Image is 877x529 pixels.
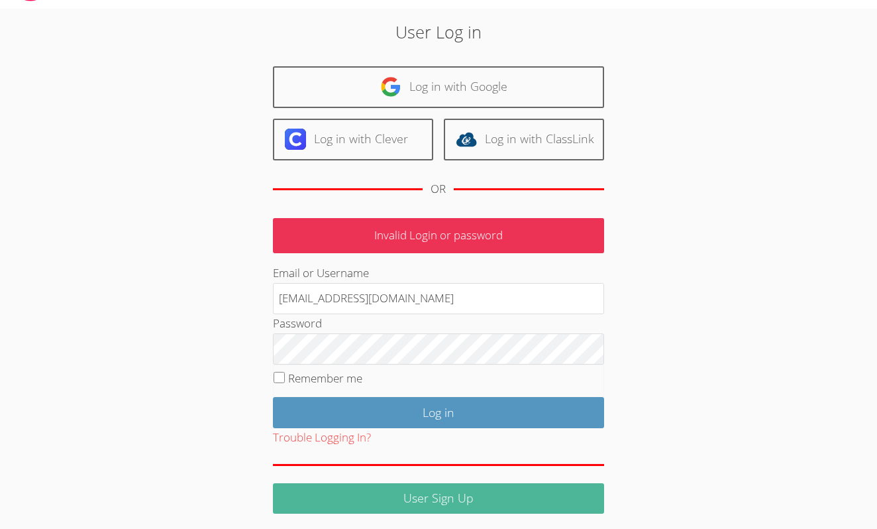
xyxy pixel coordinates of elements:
[444,119,604,160] a: Log in with ClassLink
[273,428,371,447] button: Trouble Logging In?
[202,19,676,44] h2: User Log in
[288,371,362,386] label: Remember me
[273,119,433,160] a: Log in with Clever
[273,265,369,280] label: Email or Username
[273,483,604,514] a: User Sign Up
[273,397,604,428] input: Log in
[273,316,322,331] label: Password
[273,218,604,253] p: Invalid Login or password
[285,129,306,150] img: clever-logo-6eab21bc6e7a338710f1a6ff85c0baf02591cd810cc4098c63d3a4b26e2feb20.svg
[273,66,604,108] a: Log in with Google
[431,180,446,199] div: OR
[456,129,477,150] img: classlink-logo-d6bb404cc1216ec64c9a2012d9dc4662098be43eaf13dc465df04b49fa7ab582.svg
[380,76,401,97] img: google-logo-50288ca7cdecda66e5e0955fdab243c47b7ad437acaf1139b6f446037453330a.svg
